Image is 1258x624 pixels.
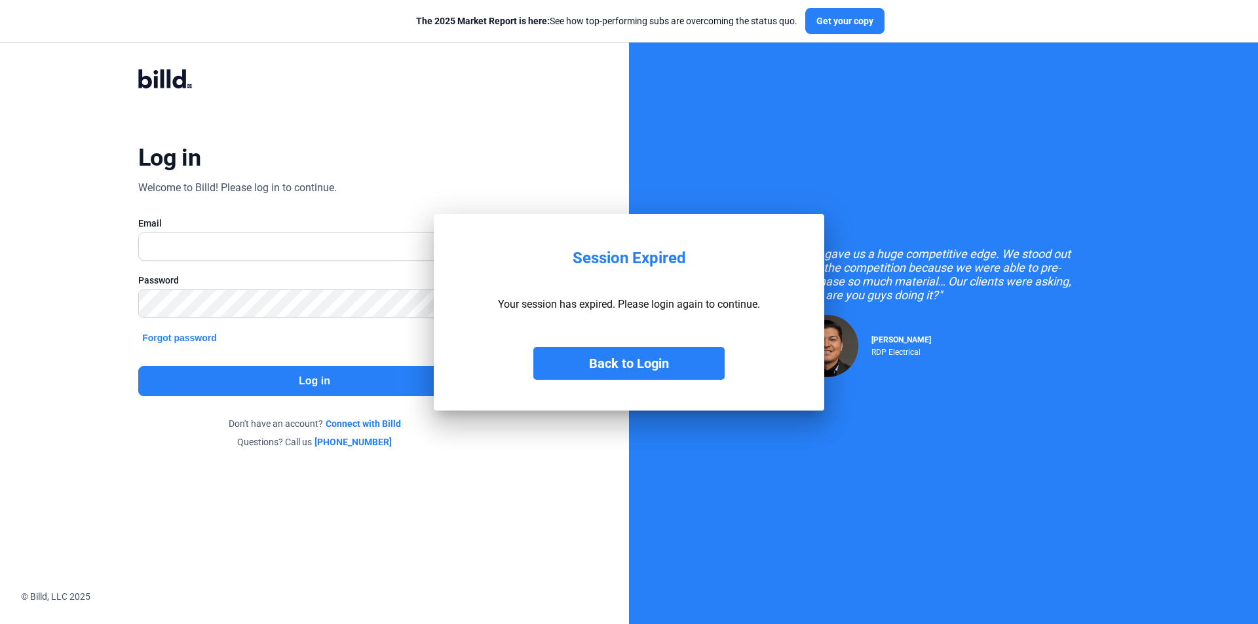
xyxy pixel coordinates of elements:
div: Welcome to Billd! Please log in to continue. [138,180,337,196]
img: Raul Pacheco [796,315,858,377]
div: Questions? Call us [138,435,491,449]
p: Your session has expired. Please login again to continue. [498,298,760,310]
div: Email [138,217,491,230]
button: Forgot password [138,331,221,345]
div: Session Expired [573,249,686,268]
div: See how top-performing subs are overcoming the status quo. [416,14,797,28]
div: Password [138,274,491,287]
button: Log in [138,366,491,396]
a: Connect with Billd [326,417,401,430]
a: [PHONE_NUMBER] [314,435,392,449]
button: Back to Login [533,347,725,380]
span: [PERSON_NAME] [871,335,931,344]
div: "Billd gave us a huge competitive edge. We stood out from the competition because we were able to... [796,247,1091,302]
div: Log in [138,143,200,172]
div: Don't have an account? [138,417,491,430]
button: Get your copy [805,8,885,34]
div: RDP Electrical [871,344,931,357]
span: The 2025 Market Report is here: [416,16,550,26]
